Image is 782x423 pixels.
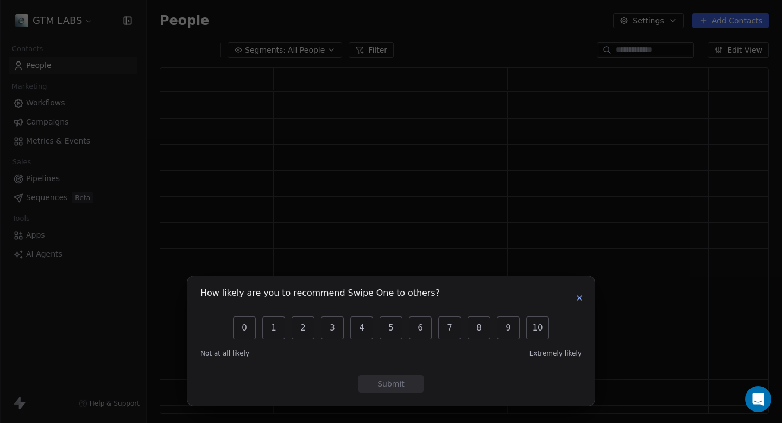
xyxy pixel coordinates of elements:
[409,316,432,339] button: 6
[526,316,549,339] button: 10
[200,289,440,300] h1: How likely are you to recommend Swipe One to others?
[350,316,373,339] button: 4
[380,316,402,339] button: 5
[529,349,582,358] span: Extremely likely
[200,349,249,358] span: Not at all likely
[233,316,256,339] button: 0
[438,316,461,339] button: 7
[358,375,424,393] button: Submit
[292,316,314,339] button: 2
[497,316,520,339] button: 9
[262,316,285,339] button: 1
[468,316,490,339] button: 8
[321,316,344,339] button: 3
